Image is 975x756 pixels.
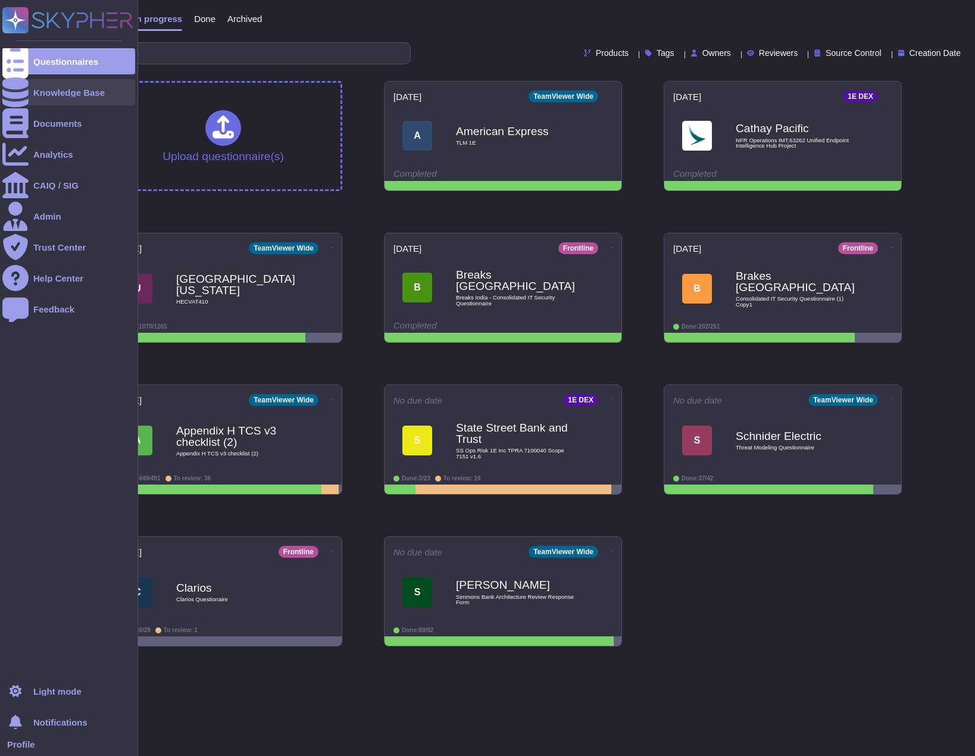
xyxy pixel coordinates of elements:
[176,582,295,593] b: Clarios
[2,141,135,167] a: Analytics
[2,234,135,260] a: Trust Center
[910,49,961,57] span: Creation Date
[176,299,295,305] span: HECVAT410
[402,273,432,302] div: B
[393,396,442,405] span: No due date
[176,425,295,448] b: Appendix H TCS v3 checklist (2)
[456,594,575,605] span: Simmons Bank Architecture Review Response Form
[393,548,442,557] span: No due date
[402,627,433,633] span: Done: 89/92
[673,169,819,178] div: Completed
[33,119,82,128] div: Documents
[33,150,73,159] div: Analytics
[279,546,318,558] div: Frontline
[673,92,701,101] span: [DATE]
[227,14,262,23] span: Archived
[7,740,35,749] span: Profile
[456,579,575,591] b: [PERSON_NAME]
[456,422,575,445] b: State Street Bank and Trust
[393,244,421,253] span: [DATE]
[682,475,713,482] span: Done: 37/42
[393,92,421,101] span: [DATE]
[558,242,598,254] div: Frontline
[402,121,432,151] div: A
[808,394,878,406] div: TeamViewer Wide
[176,596,295,602] span: Clarios Questionaire
[456,295,575,306] span: Breaks India - Consolidated IT Security Questionnaire
[249,394,318,406] div: TeamViewer Wide
[682,274,712,304] div: B
[133,14,182,23] span: In progress
[673,396,722,405] span: No due date
[47,43,410,64] input: Search by keywords
[33,212,61,221] div: Admin
[176,451,295,457] span: Appendix H TCS v3 checklist (2)
[529,90,598,102] div: TeamViewer Wide
[2,296,135,322] a: Feedback
[249,242,318,254] div: TeamViewer Wide
[2,265,135,291] a: Help Center
[33,305,74,314] div: Feedback
[2,48,135,74] a: Questionnaires
[33,687,82,696] div: Light mode
[402,577,432,607] div: S
[443,475,481,482] span: To review: 19
[736,296,855,307] span: Consolidated IT Security Questionnaire (1) Copy1
[563,394,598,406] div: 1E DEX
[2,110,135,136] a: Documents
[122,323,167,330] span: Done: 1070/1265
[826,49,881,57] span: Source Control
[393,169,539,178] div: Completed
[33,274,83,283] div: Help Center
[176,273,295,296] b: [GEOGRAPHIC_DATA][US_STATE]
[759,49,798,57] span: Reviewers
[657,49,674,57] span: Tags
[2,79,135,105] a: Knowledge Base
[162,110,284,162] div: Upload questionnaire(s)
[736,138,855,149] span: NFR Operations IMT.63262 Unified Endpoint Intelligence Hub Project
[393,321,539,330] div: Completed
[2,172,135,198] a: CAIQ / SIG
[682,426,712,455] div: S
[33,718,87,727] span: Notifications
[736,123,855,134] b: Cathay Pacific
[843,90,878,102] div: 1E DEX
[122,627,151,633] span: Done: 0/29
[456,126,575,137] b: American Express
[164,627,198,633] span: To review: 1
[174,475,211,482] span: To review: 36
[33,243,86,252] div: Trust Center
[682,323,720,330] span: Done: 202/251
[736,430,855,442] b: Schnider Electric
[402,426,432,455] div: S
[194,14,215,23] span: Done
[402,475,430,482] span: Done: 3/23
[33,88,105,97] div: Knowledge Base
[736,445,855,451] span: Threat Modeling Questionnaire
[33,57,98,66] div: Questionnaires
[122,475,161,482] span: Done: 449/491
[736,270,855,293] b: Brakes [GEOGRAPHIC_DATA]
[2,203,135,229] a: Admin
[456,448,575,459] span: SS Ops Risk 1E Inc TPRA 7100040 Scope 7151 v1.6
[33,181,79,190] div: CAIQ / SIG
[456,269,575,292] b: Breaks [GEOGRAPHIC_DATA]
[838,242,878,254] div: Frontline
[702,49,731,57] span: Owners
[682,121,712,151] img: Logo
[456,140,575,146] span: TLM 1E
[529,546,598,558] div: TeamViewer Wide
[596,49,629,57] span: Products
[673,244,701,253] span: [DATE]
